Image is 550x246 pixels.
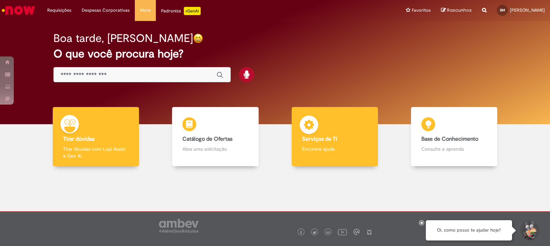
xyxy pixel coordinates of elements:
span: Despesas Corporativas [82,7,130,14]
span: Favoritos [412,7,431,14]
a: Serviços de TI Encontre ajuda [275,107,394,167]
span: [PERSON_NAME] [510,7,545,13]
div: Padroniza [161,7,201,15]
h2: O que você procura hoje? [53,48,497,60]
a: Base de Conhecimento Consulte e aprenda [394,107,514,167]
b: Catálogo de Ofertas [182,136,232,142]
img: ServiceNow [1,3,36,17]
img: logo_footer_youtube.png [338,227,347,236]
img: logo_footer_ambev_rotulo_gray.png [159,219,199,233]
h2: Boa tarde, [PERSON_NAME] [53,32,193,44]
span: Rascunhos [447,7,472,13]
span: More [140,7,151,14]
div: Oi, como posso te ajudar hoje? [426,220,512,240]
img: happy-face.png [193,33,203,43]
p: Abra uma solicitação [182,146,248,152]
span: BM [500,8,505,12]
img: logo_footer_workplace.png [353,229,360,235]
b: Serviços de TI [302,136,337,142]
span: Requisições [47,7,71,14]
img: logo_footer_facebook.png [299,231,303,234]
b: Base de Conhecimento [421,136,478,142]
p: Encontre ajuda [302,146,368,152]
a: Rascunhos [441,7,472,14]
img: logo_footer_naosei.png [366,229,372,235]
a: Tirar dúvidas Tirar dúvidas com Lupi Assist e Gen Ai [36,107,156,167]
img: logo_footer_twitter.png [313,231,316,234]
p: Consulte e aprenda [421,146,487,152]
a: Catálogo de Ofertas Abra uma solicitação [156,107,275,167]
b: Tirar dúvidas [63,136,94,142]
p: Tirar dúvidas com Lupi Assist e Gen Ai [63,146,129,159]
p: +GenAi [184,7,201,15]
button: Iniciar Conversa de Suporte [519,220,540,241]
img: logo_footer_linkedin.png [327,231,330,235]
